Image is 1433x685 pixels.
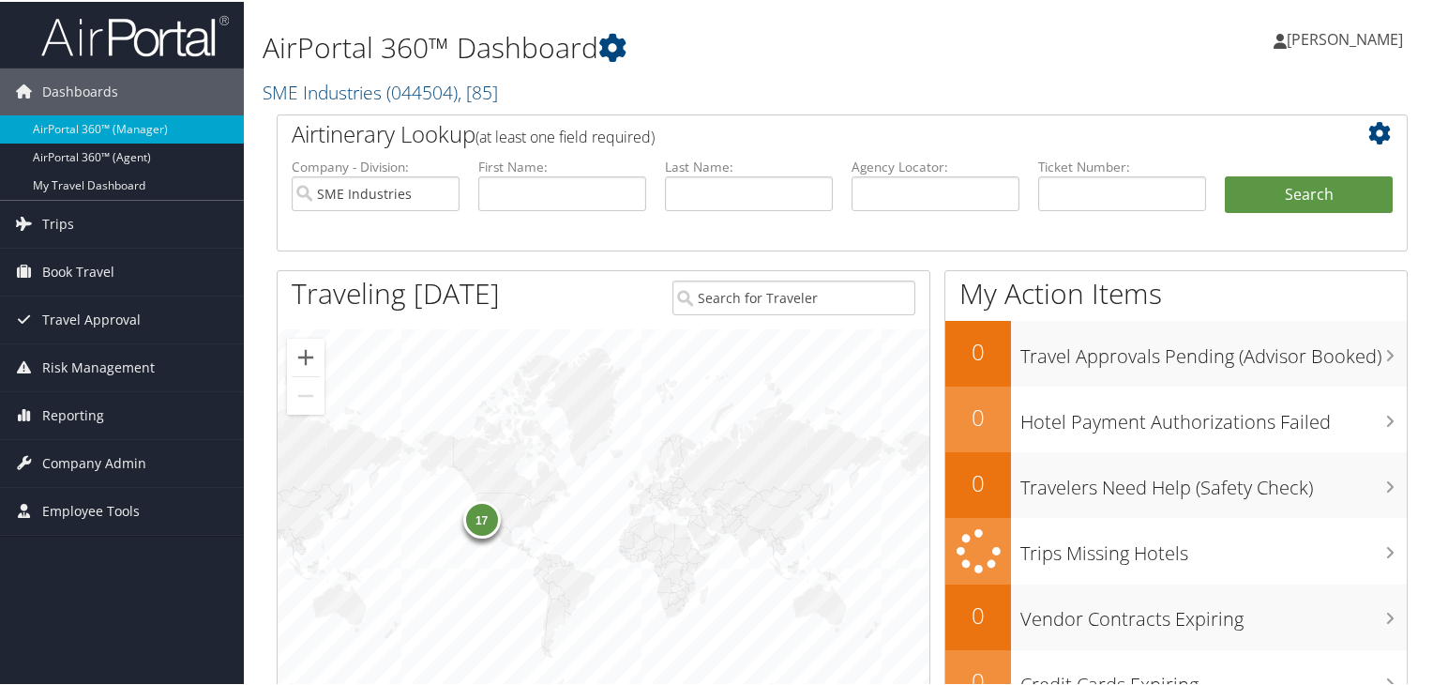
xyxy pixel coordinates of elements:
[42,486,140,533] span: Employee Tools
[1020,464,1407,499] h3: Travelers Need Help (Safety Check)
[42,342,155,389] span: Risk Management
[263,26,1035,66] h1: AirPortal 360™ Dashboard
[1020,529,1407,565] h3: Trips Missing Hotels
[292,272,500,312] h1: Traveling [DATE]
[945,385,1407,450] a: 0Hotel Payment Authorizations Failed
[42,247,114,294] span: Book Travel
[292,116,1299,148] h2: Airtinerary Lookup
[1020,398,1407,434] h3: Hotel Payment Authorizations Failed
[478,156,646,175] label: First Name:
[287,337,324,374] button: Zoom in
[1287,27,1403,48] span: [PERSON_NAME]
[462,498,500,536] div: 17
[1020,332,1407,368] h3: Travel Approvals Pending (Advisor Booked)
[263,78,498,103] a: SME Industries
[945,450,1407,516] a: 0Travelers Need Help (Safety Check)
[292,156,460,175] label: Company - Division:
[42,390,104,437] span: Reporting
[945,598,1011,630] h2: 0
[665,156,833,175] label: Last Name:
[1038,156,1206,175] label: Ticket Number:
[475,125,655,145] span: (at least one field required)
[852,156,1019,175] label: Agency Locator:
[386,78,458,103] span: ( 044504 )
[42,438,146,485] span: Company Admin
[287,375,324,413] button: Zoom out
[945,465,1011,497] h2: 0
[672,279,916,313] input: Search for Traveler
[945,319,1407,385] a: 0Travel Approvals Pending (Advisor Booked)
[42,67,118,114] span: Dashboards
[945,400,1011,432] h2: 0
[1274,9,1422,66] a: [PERSON_NAME]
[42,295,141,342] span: Travel Approval
[945,583,1407,648] a: 0Vendor Contracts Expiring
[945,516,1407,583] a: Trips Missing Hotels
[41,12,229,56] img: airportal-logo.png
[1225,175,1393,212] button: Search
[42,199,74,246] span: Trips
[945,272,1407,312] h1: My Action Items
[458,78,498,103] span: , [ 85 ]
[945,334,1011,366] h2: 0
[1020,595,1407,631] h3: Vendor Contracts Expiring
